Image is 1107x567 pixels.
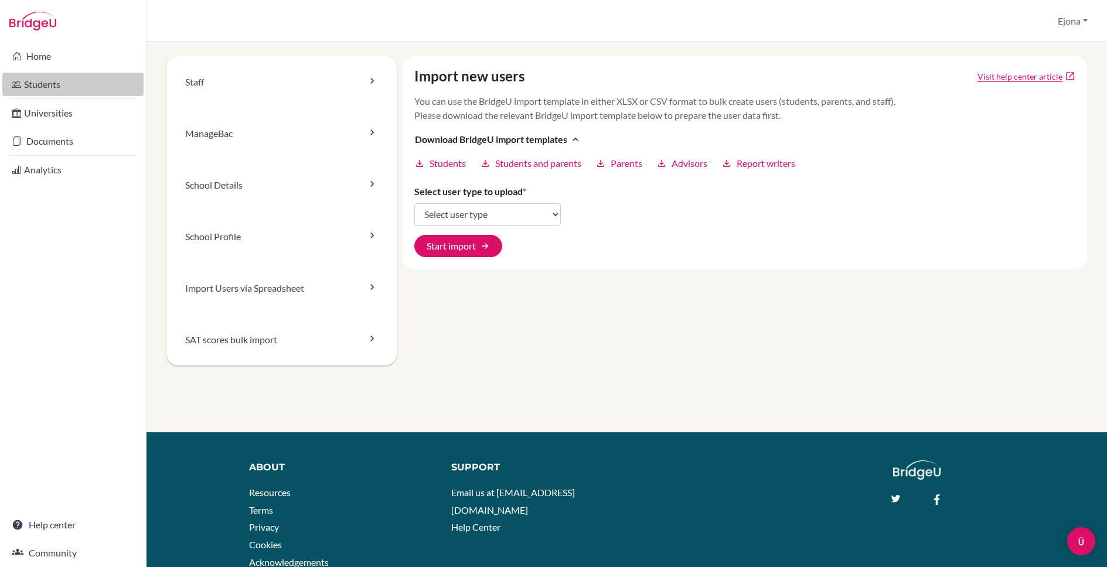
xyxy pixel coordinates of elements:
[414,185,526,199] label: Select user type to upload
[570,134,581,145] i: expand_less
[249,487,291,498] a: Resources
[672,156,707,170] span: Advisors
[595,158,606,169] i: download
[415,132,567,146] span: Download BridgeU import templates
[414,68,524,85] h4: Import new users
[414,132,582,147] button: Download BridgeU import templatesexpand_less
[1067,527,1095,555] div: Open Intercom Messenger
[2,45,144,68] a: Home
[1065,71,1075,81] a: open_in_new
[721,156,795,170] a: downloadReport writers
[166,108,397,159] a: ManageBac
[249,460,425,474] div: About
[1052,10,1093,32] button: Ejona
[166,211,397,262] a: School Profile
[414,156,466,170] a: downloadStudents
[249,539,282,550] a: Cookies
[414,158,425,169] i: download
[166,262,397,314] a: Import Users via Spreadsheet
[451,460,614,474] div: Support
[2,101,144,125] a: Universities
[430,156,466,170] span: Students
[451,487,575,515] a: Email us at [EMAIL_ADDRESS][DOMAIN_NAME]
[737,156,795,170] span: Report writers
[480,158,491,169] i: download
[481,241,490,251] span: arrow_forward
[166,56,397,108] a: Staff
[480,156,581,170] a: downloadStudents and parents
[595,156,642,170] a: downloadParents
[166,314,397,366] a: SAT scores bulk import
[166,159,397,211] a: School Details
[656,158,667,169] i: download
[249,521,279,532] a: Privacy
[9,12,56,30] img: Bridge-U
[2,513,144,537] a: Help center
[414,235,502,257] button: Start import
[414,94,1075,122] p: You can use the BridgeU import template in either XLSX or CSV format to bulk create users (studen...
[249,504,273,515] a: Terms
[414,156,1075,170] div: Download BridgeU import templatesexpand_less
[2,73,144,96] a: Students
[721,158,732,169] i: download
[2,129,144,153] a: Documents
[2,541,144,565] a: Community
[451,521,500,532] a: Help Center
[611,156,642,170] span: Parents
[656,156,707,170] a: downloadAdvisors
[2,158,144,182] a: Analytics
[893,460,941,480] img: logo_white@2x-f4f0deed5e89b7ecb1c2cc34c3e3d731f90f0f143d5ea2071677605dd97b5244.png
[977,70,1062,83] a: Click to open Tracking student registration article in a new tab
[495,156,581,170] span: Students and parents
